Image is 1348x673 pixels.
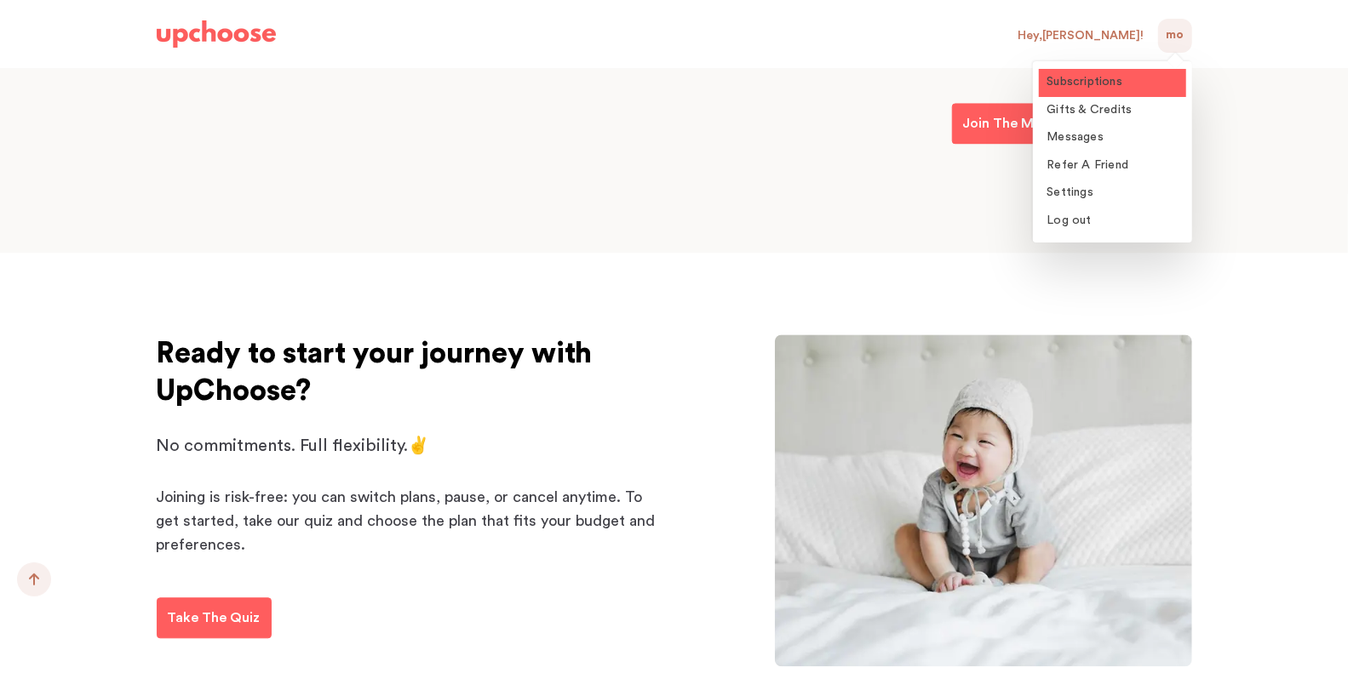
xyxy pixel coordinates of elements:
[1018,28,1144,43] div: Hey, [PERSON_NAME] !
[963,113,1091,134] p: Join The Movement
[1039,152,1186,180] a: Refer A Friend
[1047,76,1123,88] span: Subscriptions
[952,103,1102,144] a: Join The Movement
[1047,131,1104,143] span: Messages
[1039,69,1186,97] a: Subscriptions
[1039,180,1186,208] a: Settings
[1039,97,1186,125] a: Gifts & Credits
[168,607,261,628] p: Take The Quiz
[157,20,276,48] img: UpChoose
[1047,214,1092,226] span: Log out
[1039,124,1186,152] a: Messages
[157,597,272,638] a: Take The Quiz
[157,485,659,556] p: Joining is risk-free: you can switch plans, pause, or cancel anytime. To get started, take our qu...
[1047,159,1129,171] span: Refer A Friend
[157,17,276,52] a: UpChoose
[1039,208,1186,236] a: Log out
[157,434,659,458] h3: No commitments. Full flexibility.✌️
[1047,186,1094,198] span: Settings
[1166,26,1184,46] span: MO
[1047,104,1133,116] span: Gifts & Credits
[157,339,593,405] span: Ready to start your journey with UpChoose?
